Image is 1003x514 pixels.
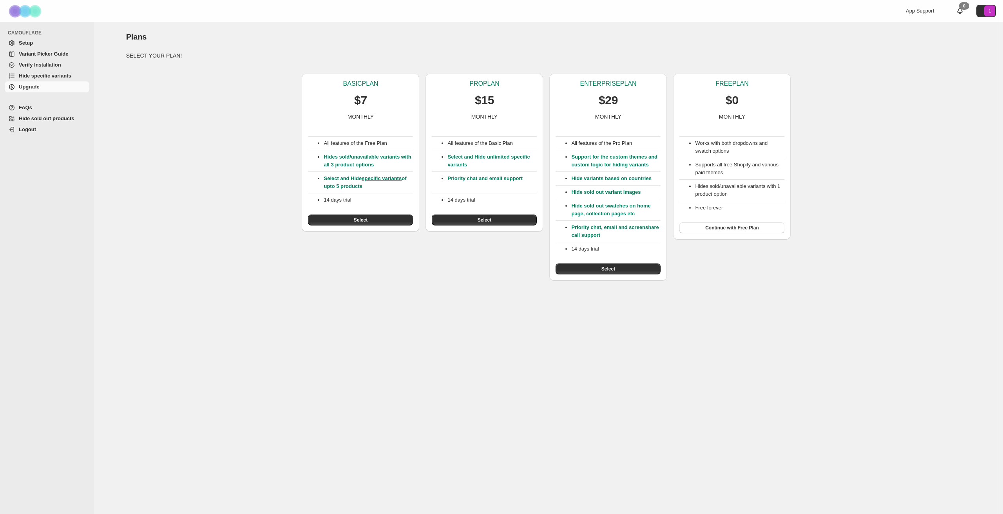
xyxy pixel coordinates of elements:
li: Works with both dropdowns and swatch options [695,139,784,155]
a: Hide sold out products [5,113,89,124]
p: PRO PLAN [469,80,499,88]
a: Logout [5,124,89,135]
p: MONTHLY [348,113,374,121]
button: Select [432,215,537,225]
a: specific variants [362,175,402,181]
button: Continue with Free Plan [679,222,784,233]
span: Logout [19,126,36,132]
span: FAQs [19,105,32,110]
p: All features of the Free Plan [324,139,413,147]
p: Select and Hide of upto 5 products [324,175,413,190]
p: $7 [354,92,367,108]
button: Avatar with initials 1 [976,5,996,17]
span: Avatar with initials 1 [984,5,995,16]
text: 1 [989,9,991,13]
p: Hides sold/unavailable variants with all 3 product options [324,153,413,169]
span: Select [354,217,368,223]
a: Upgrade [5,81,89,92]
p: $29 [599,92,618,108]
span: Setup [19,40,33,46]
p: Support for the custom themes and custom logic for hiding variants [571,153,661,169]
span: Select [601,266,615,272]
li: Supports all free Shopify and various paid themes [695,161,784,177]
p: FREE PLAN [715,80,748,88]
span: Select [478,217,491,223]
span: Continue with Free Plan [705,225,759,231]
a: Variant Picker Guide [5,49,89,60]
p: MONTHLY [471,113,498,121]
button: Select [308,215,413,225]
p: 14 days trial [571,245,661,253]
p: MONTHLY [595,113,621,121]
span: Variant Picker Guide [19,51,68,57]
div: 0 [959,2,969,10]
a: FAQs [5,102,89,113]
span: Plans [126,32,147,41]
span: CAMOUFLAGE [8,30,90,36]
p: Select and Hide unlimited specific variants [447,153,537,169]
span: App Support [906,8,934,14]
p: Priority chat, email and screenshare call support [571,224,661,239]
li: Hides sold/unavailable variants with 1 product option [695,182,784,198]
p: Hide sold out swatches on home page, collection pages etc [571,202,661,218]
span: Hide specific variants [19,73,71,79]
a: Setup [5,38,89,49]
p: ENTERPRISE PLAN [580,80,636,88]
p: All features of the Basic Plan [447,139,537,147]
li: Free forever [695,204,784,212]
a: Verify Installation [5,60,89,70]
p: Hide sold out variant images [571,188,661,196]
img: Camouflage [6,0,45,22]
p: $0 [726,92,739,108]
p: SELECT YOUR PLAN! [126,52,967,60]
p: 14 days trial [324,196,413,204]
p: Priority chat and email support [447,175,537,190]
p: All features of the Pro Plan [571,139,661,147]
p: Hide variants based on countries [571,175,661,182]
p: 14 days trial [447,196,537,204]
p: $15 [475,92,494,108]
span: Upgrade [19,84,40,90]
a: 0 [956,7,964,15]
button: Select [556,263,661,274]
span: Hide sold out products [19,115,74,121]
span: Verify Installation [19,62,61,68]
a: Hide specific variants [5,70,89,81]
p: MONTHLY [719,113,745,121]
p: BASIC PLAN [343,80,378,88]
